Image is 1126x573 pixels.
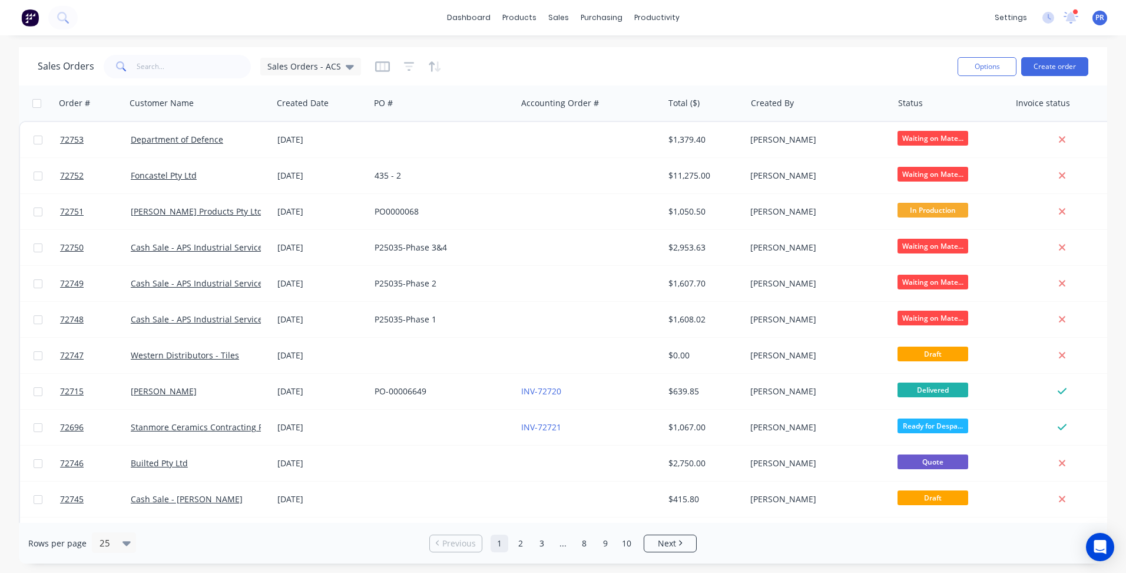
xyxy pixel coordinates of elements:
div: 435 - 2 [375,170,505,182]
a: Cash Sale - APS Industrial Services [131,242,267,253]
a: [PERSON_NAME] Products Pty Ltd [131,206,263,217]
span: Rows per page [28,538,87,549]
div: [PERSON_NAME] [750,421,881,433]
span: 72751 [60,206,84,218]
div: sales [542,9,575,27]
span: In Production [898,203,968,218]
span: 72750 [60,242,84,253]
span: 72748 [60,314,84,325]
a: 72747 [60,338,131,373]
a: 72750 [60,230,131,265]
span: 72715 [60,386,84,397]
div: Created Date [277,97,329,109]
input: Search... [137,55,251,78]
div: [DATE] [277,421,365,433]
img: Factory [21,9,39,27]
div: [DATE] [277,206,365,218]
div: $1,608.02 [668,314,737,325]
div: P25035-Phase 3&4 [375,242,505,253]
div: Invoice status [1016,97,1070,109]
span: PR [1095,12,1104,23]
div: $415.80 [668,493,737,505]
span: Draft [898,347,968,361]
div: [PERSON_NAME] [750,206,881,218]
a: Department of Defence [131,134,223,145]
div: [PERSON_NAME] [750,134,881,146]
div: PO0000068 [375,206,505,218]
a: Builted Pty Ltd [131,457,188,469]
a: 72745 [60,482,131,517]
span: Waiting on Mate... [898,311,968,325]
div: $1,379.40 [668,134,737,146]
div: [DATE] [277,493,365,505]
div: [DATE] [277,386,365,397]
div: [DATE] [277,314,365,325]
div: Created By [751,97,794,109]
div: [PERSON_NAME] [750,314,881,325]
a: Page 1 is your current page [491,535,508,552]
a: 72752 [60,158,131,193]
div: [DATE] [277,457,365,469]
span: 72746 [60,457,84,469]
span: Quote [898,455,968,469]
span: 72747 [60,350,84,361]
a: Western Distributors - Tiles [131,350,239,361]
a: Page 2 [512,535,529,552]
div: Customer Name [130,97,194,109]
div: [PERSON_NAME] [750,386,881,397]
a: 72749 [60,266,131,301]
span: 72696 [60,421,84,433]
a: Stanmore Ceramics Contracting Pty Ltd [131,421,285,433]
a: 72696 [60,410,131,445]
span: Previous [442,538,476,549]
div: [PERSON_NAME] [750,278,881,289]
a: 72751 [60,194,131,229]
span: 72752 [60,170,84,182]
div: [PERSON_NAME] [750,242,881,253]
div: Total ($) [668,97,700,109]
div: PO # [374,97,393,109]
div: $639.85 [668,386,737,397]
h1: Sales Orders [38,61,94,72]
span: Sales Orders - ACS [267,60,341,73]
div: [DATE] [277,278,365,289]
span: Waiting on Mate... [898,275,968,289]
a: Page 8 [575,535,593,552]
a: 72744 [60,518,131,553]
span: Ready for Despa... [898,419,968,433]
a: 72748 [60,302,131,337]
div: $2,750.00 [668,457,737,469]
a: Page 10 [618,535,635,552]
span: 72753 [60,134,84,146]
a: 72715 [60,374,131,409]
button: Options [958,57,1016,76]
div: [DATE] [277,170,365,182]
div: PO-00006649 [375,386,505,397]
a: Foncastel Pty Ltd [131,170,197,181]
a: Jump forward [554,535,572,552]
ul: Pagination [425,535,701,552]
a: INV-72721 [521,421,561,433]
div: $1,607.70 [668,278,737,289]
div: [DATE] [277,350,365,361]
a: dashboard [441,9,496,27]
a: Page 3 [533,535,551,552]
div: Status [898,97,923,109]
div: Accounting Order # [521,97,599,109]
a: INV-72720 [521,386,561,397]
a: Cash Sale - APS Industrial Services [131,278,267,289]
span: 72745 [60,493,84,505]
a: Next page [644,538,696,549]
div: $1,050.50 [668,206,737,218]
span: Waiting on Mate... [898,131,968,146]
a: 72753 [60,122,131,157]
a: Cash Sale - [PERSON_NAME] [131,493,243,505]
div: P25035-Phase 1 [375,314,505,325]
div: [PERSON_NAME] [750,170,881,182]
div: purchasing [575,9,628,27]
div: $1,067.00 [668,421,737,433]
div: Order # [59,97,90,109]
a: Cash Sale - APS Industrial Services [131,314,267,325]
div: [PERSON_NAME] [750,350,881,361]
a: Previous page [430,538,482,549]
